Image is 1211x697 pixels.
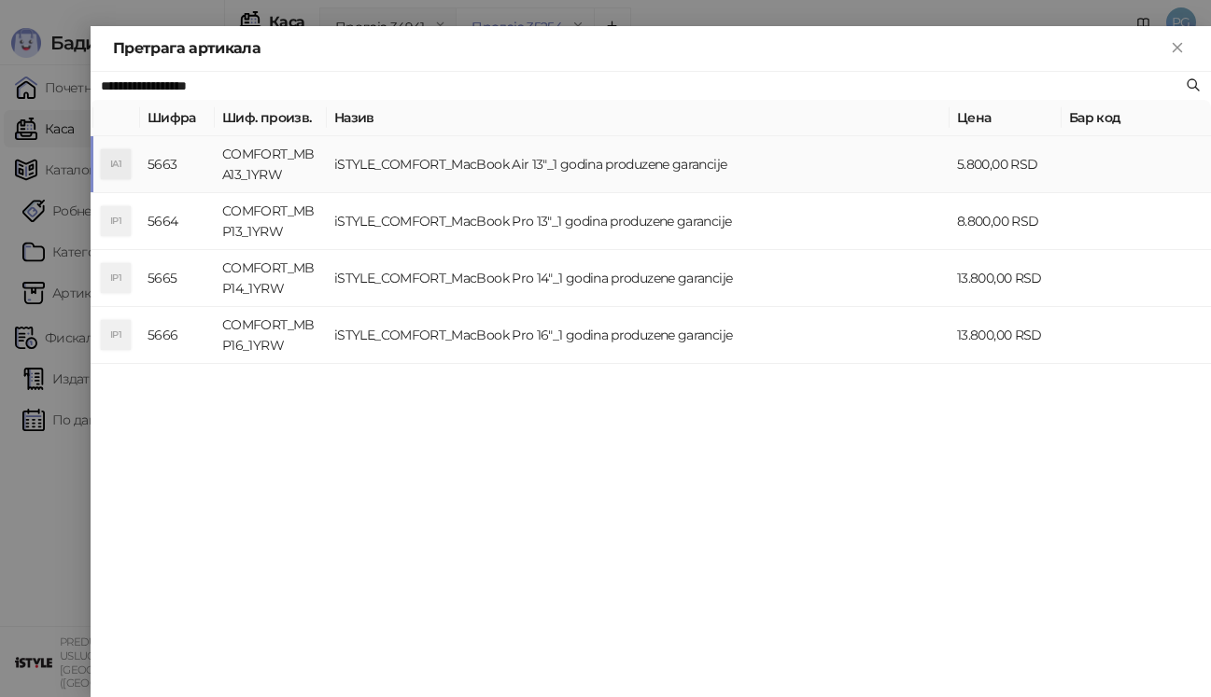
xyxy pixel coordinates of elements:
[113,37,1166,60] div: Претрага артикала
[101,206,131,236] div: IP1
[140,250,215,307] td: 5665
[1062,100,1211,136] th: Бар код
[215,193,327,250] td: COMFORT_MBP13_1YRW
[101,149,131,179] div: IA1
[140,100,215,136] th: Шифра
[101,263,131,293] div: IP1
[327,250,950,307] td: iSTYLE_COMFORT_MacBook Pro 14"_1 godina produzene garancije
[215,307,327,364] td: COMFORT_MBP16_1YRW
[950,100,1062,136] th: Цена
[215,100,327,136] th: Шиф. произв.
[327,100,950,136] th: Назив
[140,193,215,250] td: 5664
[101,320,131,350] div: IP1
[950,136,1062,193] td: 5.800,00 RSD
[215,250,327,307] td: COMFORT_MBP14_1YRW
[327,193,950,250] td: iSTYLE_COMFORT_MacBook Pro 13"_1 godina produzene garancije
[215,136,327,193] td: COMFORT_MBA13_1YRW
[140,307,215,364] td: 5666
[950,250,1062,307] td: 13.800,00 RSD
[327,307,950,364] td: iSTYLE_COMFORT_MacBook Pro 16"_1 godina produzene garancije
[327,136,950,193] td: iSTYLE_COMFORT_MacBook Air 13"_1 godina produzene garancije
[1166,37,1189,60] button: Close
[950,193,1062,250] td: 8.800,00 RSD
[140,136,215,193] td: 5663
[950,307,1062,364] td: 13.800,00 RSD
